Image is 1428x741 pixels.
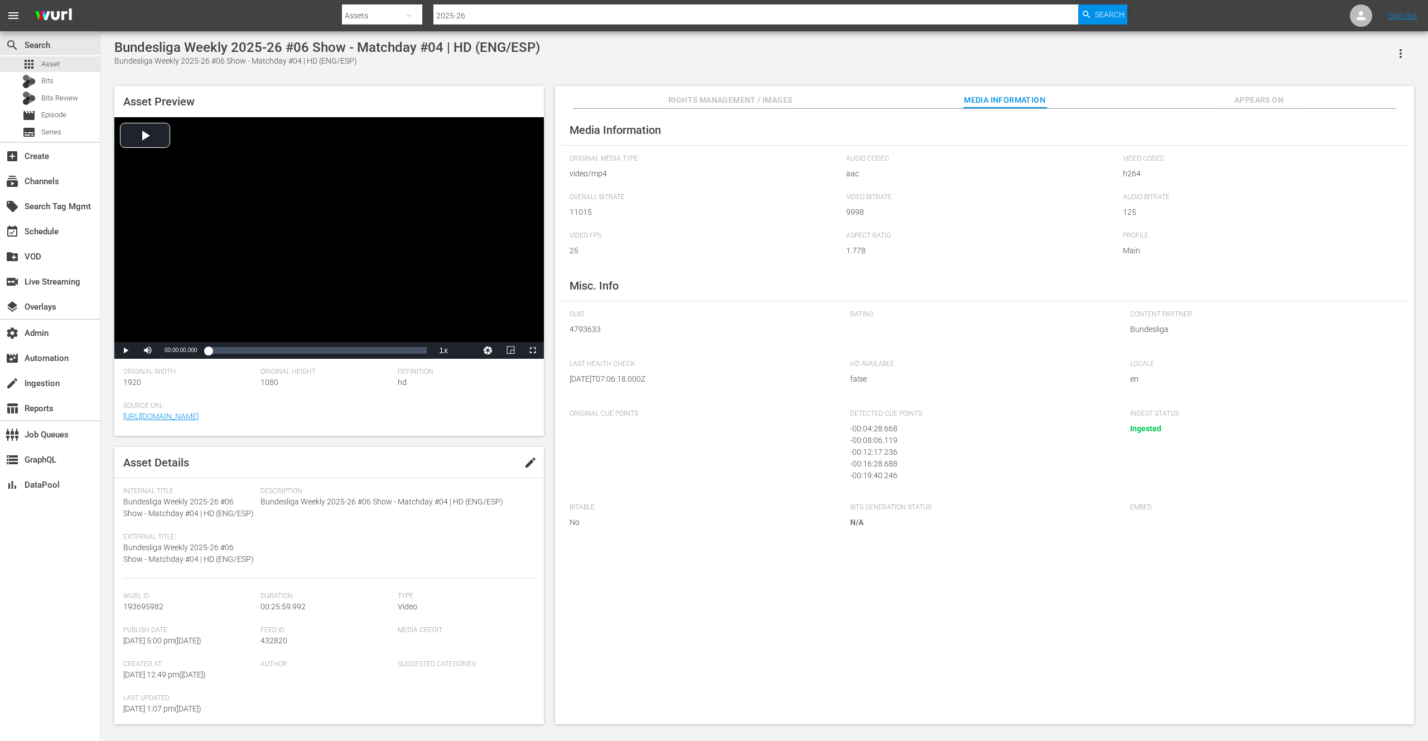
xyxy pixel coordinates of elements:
[114,40,540,55] div: Bundesliga Weekly 2025-26 #06 Show - Matchday #04 | HD (ENG/ESP)
[6,428,19,441] span: Job Queues
[6,402,19,415] span: Reports
[260,626,392,635] span: Feed ID
[1078,4,1127,25] button: Search
[570,168,841,180] span: video/mp4
[123,412,199,421] a: [URL][DOMAIN_NAME]
[260,496,529,508] span: Bundesliga Weekly 2025-26 #06 Show - Matchday #04 | HD (ENG/ESP)
[6,478,19,492] span: DataPool
[846,168,1117,180] span: aac
[850,410,1114,418] span: Detected Cue Points
[22,75,36,88] div: Bits
[123,378,141,387] span: 1920
[499,342,522,359] button: Picture-in-Picture
[398,368,529,377] span: Definition
[165,347,197,353] span: 00:00:00.000
[6,250,19,263] span: VOD
[260,378,278,387] span: 1080
[850,435,1108,446] div: - 00:08:06.119
[7,9,20,22] span: menu
[524,456,537,469] span: edit
[570,206,841,218] span: 11015
[6,352,19,365] span: Automation
[6,150,19,163] span: Create
[6,39,19,52] span: Search
[846,193,1117,202] span: Video Bitrate
[1130,373,1394,385] span: en
[114,55,540,67] div: Bundesliga Weekly 2025-26 #06 Show - Matchday #04 | HD (ENG/ESP)
[1123,232,1394,240] span: Profile
[123,704,201,713] span: [DATE] 1:07 pm ( [DATE] )
[6,200,19,213] span: Search Tag Mgmt
[123,670,206,679] span: [DATE] 12:49 pm ( [DATE] )
[123,626,255,635] span: Publish Date
[123,543,254,564] span: Bundesliga Weekly 2025-26 #06 Show - Matchday #04 | HD (ENG/ESP)
[114,342,137,359] button: Play
[846,245,1117,257] span: 1.778
[6,377,19,390] span: Ingestion
[1130,503,1394,512] span: Embed
[22,92,36,105] div: Bits Review
[398,660,529,669] span: Suggested Categories
[570,155,841,163] span: Original Media Type
[850,310,1114,319] span: Rating
[114,117,544,359] div: Video Player
[123,497,254,518] span: Bundesliga Weekly 2025-26 #06 Show - Matchday #04 | HD (ENG/ESP)
[570,245,841,257] span: 25
[41,93,78,104] span: Bits Review
[398,592,529,601] span: Type
[570,279,619,292] span: Misc. Info
[6,225,19,238] span: Schedule
[123,456,189,469] span: Asset Details
[850,470,1108,482] div: - 00:19:40.246
[123,95,195,108] span: Asset Preview
[260,368,392,377] span: Original Height
[123,694,255,703] span: Last Updated
[41,127,61,138] span: Series
[123,368,255,377] span: Original Width
[41,75,54,86] span: Bits
[260,592,392,601] span: Duration
[570,324,833,335] span: 4793633
[123,592,255,601] span: Wurl Id
[850,446,1108,458] div: - 00:12:17.236
[123,402,529,411] span: Source Url
[41,59,60,70] span: Asset
[846,155,1117,163] span: Audio Codec
[41,109,66,121] span: Episode
[846,206,1117,218] span: 9998
[6,453,19,466] span: GraphQL
[846,232,1117,240] span: Aspect Ratio
[27,3,80,29] img: ans4CAIJ8jUAAAAAAAAAAAAAAAAAAAAAAAAgQb4GAAAAAAAAAAAAAAAAAAAAAAAAJMjXAAAAAAAAAAAAAAAAAAAAAAAAgAT5G...
[1123,245,1394,257] span: Main
[668,93,792,107] span: Rights Management / Images
[570,410,833,418] span: Original Cue Points
[123,660,255,669] span: Created At
[260,660,392,669] span: Author
[1123,168,1394,180] span: h264
[123,602,163,611] span: 193695982
[850,458,1108,470] div: - 00:16:28.688
[1130,410,1394,418] span: Ingest Status
[22,126,36,139] span: Series
[123,636,201,645] span: [DATE] 5:00 pm ( [DATE] )
[398,626,529,635] span: Media Credit
[260,487,529,496] span: Description:
[6,175,19,188] span: Channels
[570,503,833,512] span: Bitable
[522,342,544,359] button: Fullscreen
[1130,360,1394,369] span: Locale
[850,518,863,527] span: N/A
[22,57,36,71] span: Asset
[1388,11,1417,20] a: Sign Out
[6,275,19,288] span: Live Streaming
[137,342,159,359] button: Mute
[432,342,455,359] button: Playback Rate
[1123,155,1394,163] span: Video Codec
[123,487,255,496] span: Internal Title:
[123,533,255,542] span: External Title:
[850,423,1108,435] div: - 00:04:28.668
[570,373,833,385] span: [DATE]T07:06:18.000Z
[477,342,499,359] button: Jump To Time
[208,347,427,354] div: Progress Bar
[260,636,287,645] span: 432820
